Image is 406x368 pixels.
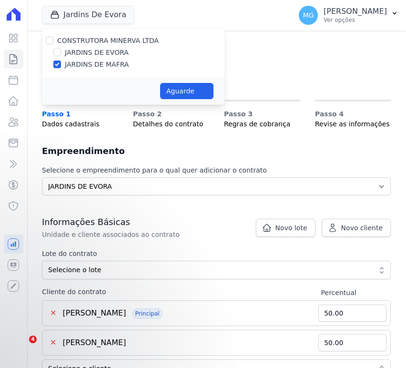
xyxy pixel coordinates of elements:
[65,48,129,58] label: JARDINS DE EVORA
[315,109,391,119] span: Passo 4
[10,336,32,358] iframe: Intercom live chat
[133,119,209,129] span: Detalhes do contrato
[42,144,391,158] h2: Empreendimento
[275,223,307,233] span: Novo lote
[42,249,391,259] label: Lote do contrato
[315,119,391,129] span: Revise as informações
[46,337,60,348] button: ✕
[324,16,387,24] p: Ver opções
[224,119,300,129] span: Regras de cobrança
[42,119,118,129] span: Dados cadastrais
[341,223,383,233] span: Novo cliente
[321,289,356,296] label: Percentual
[7,276,198,342] iframe: Intercom notifications mensagem
[291,2,406,29] button: MG [PERSON_NAME] Ver opções
[322,219,391,237] a: Novo cliente
[42,216,391,228] h3: Informações Básicas
[42,261,391,279] button: Selecione o lote
[160,83,213,99] button: Aguarde
[256,219,315,237] a: Novo lote
[48,265,371,275] span: Selecione o lote
[303,12,314,19] span: MG
[133,109,209,119] span: Passo 2
[57,37,159,44] label: CONSTRUTORA MINERVA LTDA
[63,338,126,347] span: [PERSON_NAME]
[42,165,391,175] label: Selecione o empreendimento para o qual quer adicionar o contrato
[42,109,118,119] span: Passo 1
[42,230,362,239] p: Unidade e cliente associados ao contrato
[42,6,134,24] button: Jardins De Evora
[224,109,300,119] span: Passo 3
[29,336,37,343] span: 4
[65,60,129,70] label: JARDINS DE MAFRA
[42,100,391,129] nav: Progress
[324,7,387,16] p: [PERSON_NAME]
